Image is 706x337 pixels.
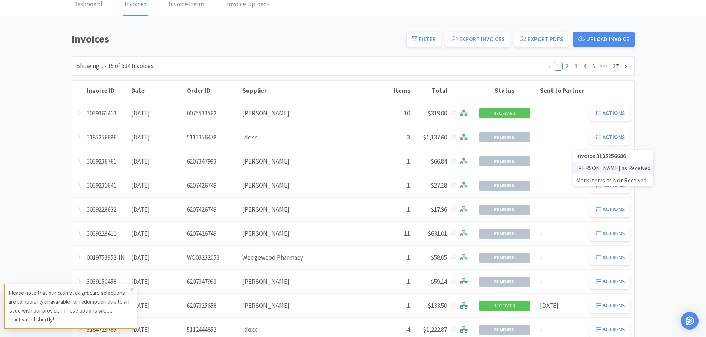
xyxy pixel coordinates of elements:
[72,31,402,47] h1: Invoices
[590,202,630,217] button: Actions
[428,229,447,237] span: $631.01
[610,62,621,70] a: 27
[241,272,386,291] div: [PERSON_NAME]
[580,62,589,71] li: 4
[131,87,183,95] div: Date
[386,104,412,123] div: 10
[563,62,571,71] li: 2
[479,205,530,214] span: Pending
[445,32,510,47] button: Export Invoices
[590,322,630,337] button: Actions
[241,296,386,315] div: [PERSON_NAME]
[590,130,630,145] button: Actions
[479,277,530,286] span: Pending
[185,152,241,171] div: 6207347993
[554,62,562,70] a: 1
[185,248,241,267] div: WO03232053
[621,62,630,71] li: Next Page
[431,181,447,189] span: $27.18
[386,296,412,315] div: 1
[85,152,129,171] div: 3039236761
[431,157,447,165] span: $66.84
[386,152,412,171] div: 1
[590,250,630,265] button: Actions
[538,296,586,315] div: [DATE]
[185,176,241,195] div: 6207426749
[571,62,580,71] li: 3
[540,87,584,95] div: Sent to Partner
[241,104,386,123] div: [PERSON_NAME]
[479,325,530,334] span: Pending
[590,274,630,289] button: Actions
[479,109,530,118] span: Received
[538,272,586,291] div: -
[386,248,412,267] div: 1
[428,301,447,310] span: $133.50
[538,128,586,147] div: -
[129,104,185,123] div: [DATE]
[538,248,586,267] div: -
[185,104,241,123] div: 0075533562
[242,87,384,95] div: Supplier
[563,62,571,70] a: 2
[431,277,447,286] span: $59.14
[129,248,185,267] div: [DATE]
[598,62,610,71] span: •••
[573,150,653,162] h5: Invoice 3185256686
[241,128,386,147] div: Idexx
[241,176,386,195] div: [PERSON_NAME]
[554,62,563,71] li: 1
[573,162,653,174] div: [PERSON_NAME] as Received
[241,152,386,171] div: [PERSON_NAME]
[428,109,447,117] span: $319.00
[581,62,589,70] a: 4
[87,87,127,95] div: Invoice ID
[479,157,530,166] span: Pending
[129,272,185,291] div: [DATE]
[431,253,447,262] span: $58.05
[590,226,630,241] button: Actions
[129,176,185,195] div: [DATE]
[386,176,412,195] div: 1
[590,298,630,313] button: Actions
[185,200,241,219] div: 6207426749
[590,106,630,121] button: Actions
[479,253,530,262] span: Pending
[423,326,447,334] span: $1,222.87
[598,62,610,71] li: Next 5 Pages
[241,224,386,243] div: [PERSON_NAME]
[85,200,129,219] div: 3039228632
[547,64,551,69] i: icon: left
[479,133,530,142] span: Pending
[573,174,653,186] div: Mark Items as Not Received
[185,272,241,291] div: 6207347993
[545,62,554,71] li: Previous Page
[573,32,635,47] button: Upload Invoice
[538,200,586,219] div: -
[129,128,185,147] div: [DATE]
[241,200,386,219] div: [PERSON_NAME]
[538,224,586,243] div: -
[76,61,153,71] div: Showing 1 - 15 of 534 Invoices
[479,229,530,238] span: Pending
[85,104,129,123] div: 3039361413
[407,32,441,47] button: Filter
[623,64,628,69] i: icon: right
[85,248,129,267] div: 0019753952-IN
[185,296,241,315] div: 6207325658
[9,289,129,324] p: Please note that our cash back gift card selections are temporarily unavailable for redemption du...
[572,62,580,70] a: 3
[388,87,410,95] div: Items
[473,87,536,95] div: Status
[681,312,699,330] div: Open Intercom Messenger
[479,301,530,310] span: Received
[386,272,412,291] div: 1
[610,62,621,71] li: 27
[129,200,185,219] div: [DATE]
[423,133,447,141] span: $1,137.60
[241,248,386,267] div: Wedgewood Pharmacy
[386,128,412,147] div: 3
[85,224,129,243] div: 3039228411
[514,32,569,47] button: Export PDFs
[187,87,239,95] div: Order ID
